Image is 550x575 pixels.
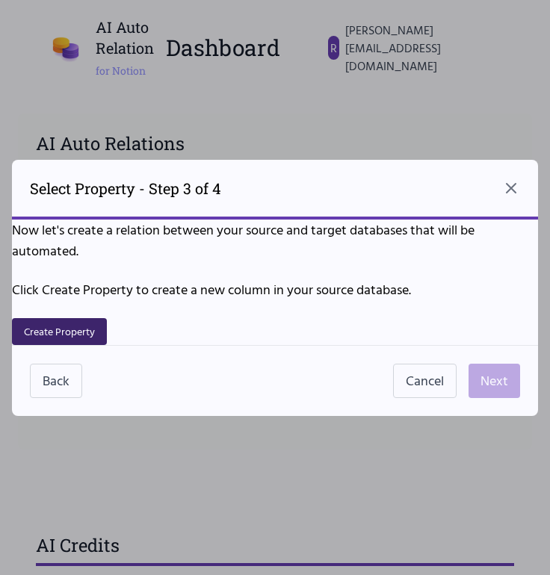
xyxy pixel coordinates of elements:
[469,364,520,398] button: Next
[30,364,82,398] button: Back
[502,179,520,197] button: Close dialog
[393,364,457,398] button: Cancel
[12,279,538,300] p: Click Create Property to create a new column in your source database.
[30,178,221,199] h2: Select Property - Step 3 of 4
[12,318,107,345] button: Create Property
[12,220,538,261] p: Now let's create a relation between your source and target databases that will be automated.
